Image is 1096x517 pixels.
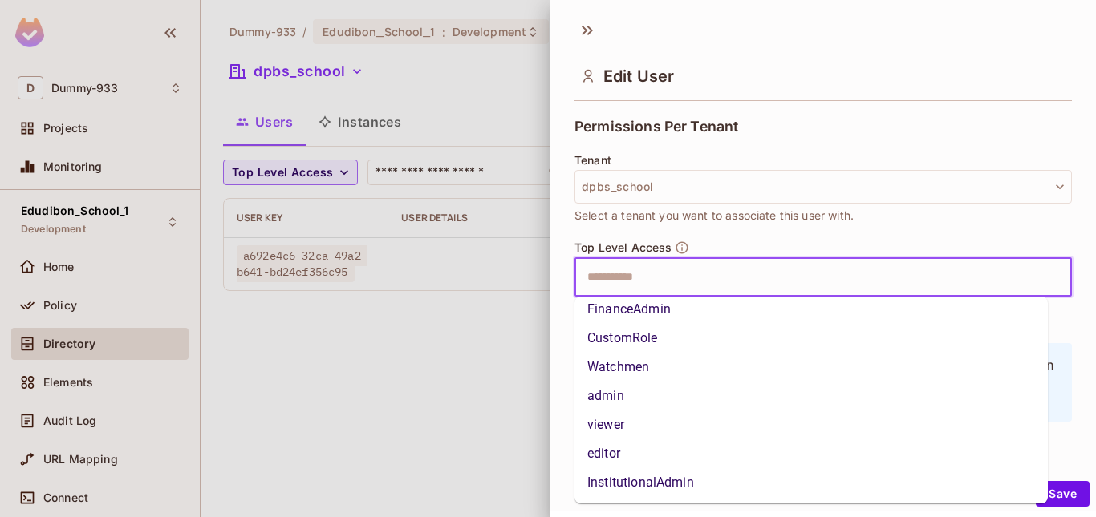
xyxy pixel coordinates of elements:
span: Edit User [603,67,674,86]
li: admin [574,382,1048,410]
span: Select a tenant you want to associate this user with. [574,207,854,224]
span: Top Level Access [574,241,672,254]
span: Permissions Per Tenant [574,119,738,135]
button: dpbs_school [574,170,1072,204]
button: Close [1063,275,1066,278]
li: CustomRole [574,324,1048,353]
span: Tenant [574,154,611,167]
button: Save [1036,481,1090,507]
li: InstitutionalAdmin [574,468,1048,497]
li: viewer [574,410,1048,439]
li: editor [574,439,1048,468]
li: FinanceAdmin [574,295,1048,324]
li: Watchmen [574,353,1048,382]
